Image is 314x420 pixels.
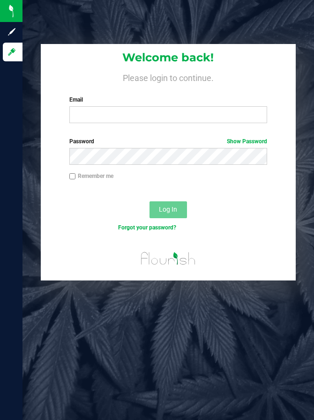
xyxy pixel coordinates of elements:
[227,138,267,145] a: Show Password
[69,173,76,180] input: Remember me
[69,172,113,180] label: Remember me
[69,138,94,145] span: Password
[41,52,295,64] h1: Welcome back!
[150,201,187,218] button: Log In
[41,71,295,82] h4: Please login to continue.
[7,27,16,37] inline-svg: Sign up
[136,242,200,275] img: flourish_logo.svg
[7,47,16,57] inline-svg: Log in
[118,224,176,231] a: Forgot your password?
[159,206,177,213] span: Log In
[69,96,268,104] label: Email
